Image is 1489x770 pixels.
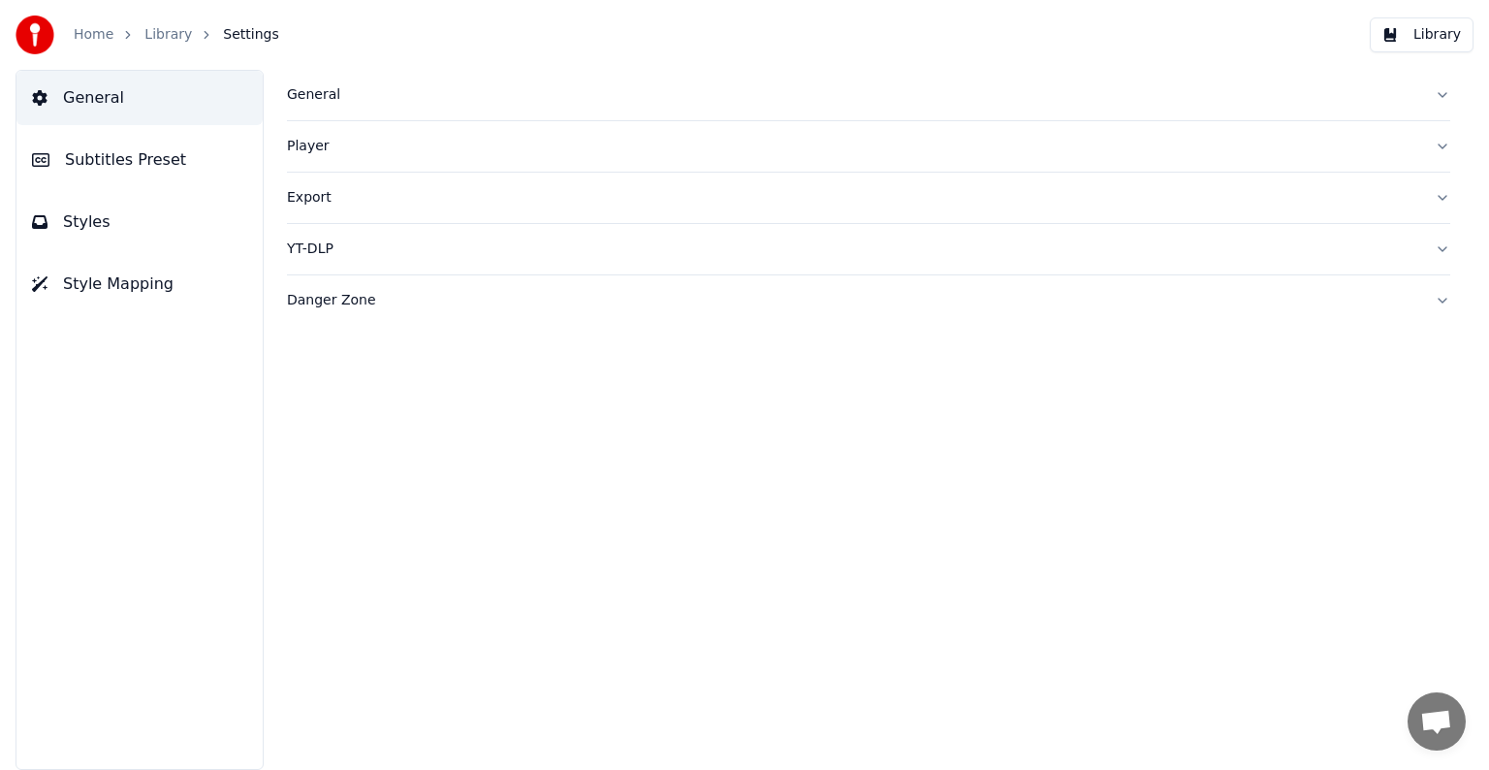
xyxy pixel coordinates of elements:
[287,173,1450,223] button: Export
[287,85,1419,105] div: General
[287,188,1419,208] div: Export
[65,148,186,172] span: Subtitles Preset
[74,25,113,45] a: Home
[287,121,1450,172] button: Player
[144,25,192,45] a: Library
[1370,17,1473,52] button: Library
[63,210,111,234] span: Styles
[287,275,1450,326] button: Danger Zone
[16,133,263,187] button: Subtitles Preset
[74,25,279,45] nav: breadcrumb
[1408,692,1466,751] div: Open chat
[287,291,1419,310] div: Danger Zone
[16,257,263,311] button: Style Mapping
[63,273,174,296] span: Style Mapping
[287,224,1450,274] button: YT-DLP
[16,16,54,54] img: youka
[287,70,1450,120] button: General
[223,25,278,45] span: Settings
[287,137,1419,156] div: Player
[63,86,124,110] span: General
[16,71,263,125] button: General
[287,240,1419,259] div: YT-DLP
[16,195,263,249] button: Styles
